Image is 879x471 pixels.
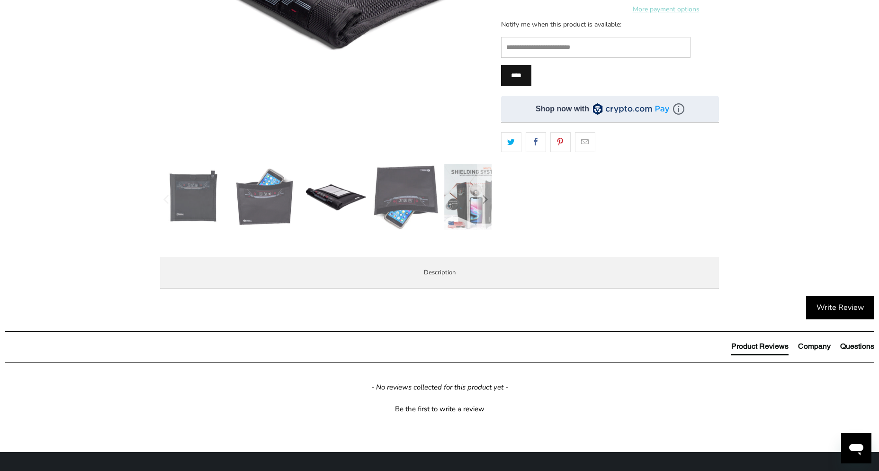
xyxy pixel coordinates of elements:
p: Notify me when this product is available: [501,19,691,30]
a: Email this to a friend [575,132,595,152]
a: Share this on Facebook [526,132,546,152]
button: Previous [160,164,175,235]
div: Company [798,341,831,352]
img: Mission Darkness Non-Window Faraday Bag for Phones - Trust Panda [373,164,439,230]
img: Mission Darkness Non-Window Faraday Bag for Phones - Trust Panda [444,164,511,230]
label: Description [160,257,719,289]
button: Next [477,164,492,235]
em: - No reviews collected for this product yet - [371,382,508,392]
a: Share this on Pinterest [550,132,571,152]
div: Questions [840,341,874,352]
img: Mission Darkness Non-Window Faraday Bag for Phones - Trust Panda [231,164,297,230]
img: Mission Darkness Non-Window Faraday Bag for Phones [160,164,226,230]
div: Be the first to write a review [395,404,484,414]
iframe: Reviews Widget [501,169,719,200]
a: Share this on Twitter [501,132,521,152]
img: Mission Darkness Non-Window Faraday Bag for Phones - Trust Panda [302,164,368,230]
iframe: Button to launch messaging window [841,433,871,463]
div: Shop now with [536,104,589,114]
div: Be the first to write a review [5,402,874,414]
div: Reviews Tabs [731,341,874,360]
div: Product Reviews [731,341,789,352]
div: Write Review [806,296,874,320]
